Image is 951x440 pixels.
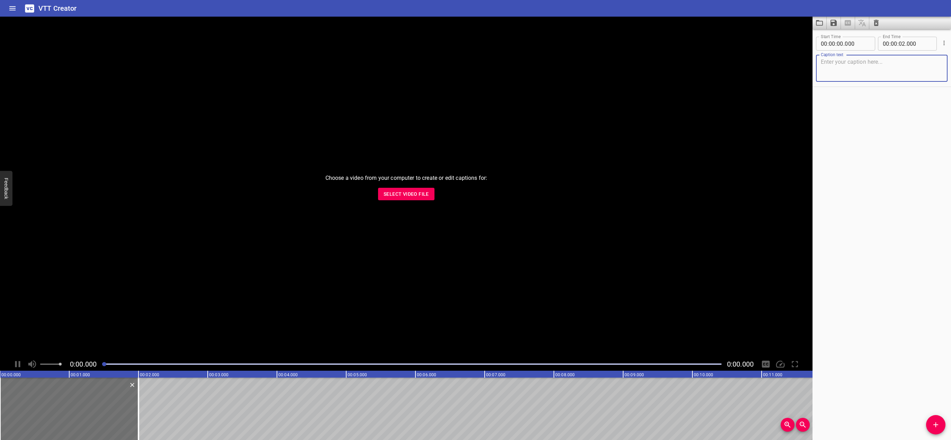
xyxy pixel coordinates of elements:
[348,372,367,377] text: 00:05.000
[325,174,487,182] p: Choose a video from your computer to create or edit captions for:
[278,372,298,377] text: 00:04.000
[788,358,801,371] div: Toggle Full Screen
[926,415,945,434] button: Add Cue
[1,372,21,377] text: 00:00.000
[759,358,772,371] div: Hide/Show Captions
[209,372,228,377] text: 00:03.000
[829,37,835,51] input: 00
[883,37,889,51] input: 00
[940,38,949,47] button: Cue Options
[140,372,159,377] text: 00:02.000
[889,37,891,51] span: :
[905,37,907,51] span: .
[872,19,880,27] svg: Clear captions
[417,372,436,377] text: 00:06.000
[378,188,434,201] button: Select Video File
[694,372,713,377] text: 00:10.000
[813,17,827,29] button: Load captions from file
[907,37,932,51] input: 000
[899,37,905,51] input: 02
[38,3,77,14] h6: VTT Creator
[625,372,644,377] text: 00:09.000
[555,372,575,377] text: 00:08.000
[841,17,855,29] span: Select a video in the pane to the left, then you can automatically extract captions.
[70,360,97,368] span: Current Time
[835,37,837,51] span: :
[71,372,90,377] text: 00:01.000
[869,17,883,29] button: Clear captions
[897,37,899,51] span: :
[829,19,838,27] svg: Save captions to file
[827,37,829,51] span: :
[827,17,841,29] button: Save captions to file
[843,37,845,51] span: .
[128,380,137,389] button: Delete
[102,363,721,365] div: Play progress
[763,372,782,377] text: 00:11.000
[815,19,824,27] svg: Load captions from file
[845,37,870,51] input: 000
[774,358,787,371] div: Playback Speed
[384,190,429,199] span: Select Video File
[855,17,869,29] span: Add some text to your captions to translate.
[128,380,136,389] div: Delete Cue
[781,418,795,432] button: Zoom In
[837,37,843,51] input: 00
[486,372,505,377] text: 00:07.000
[940,34,948,52] div: Cue Options
[821,37,827,51] input: 00
[727,360,754,368] span: Video Duration
[891,37,897,51] input: 00
[796,418,810,432] button: Zoom Out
